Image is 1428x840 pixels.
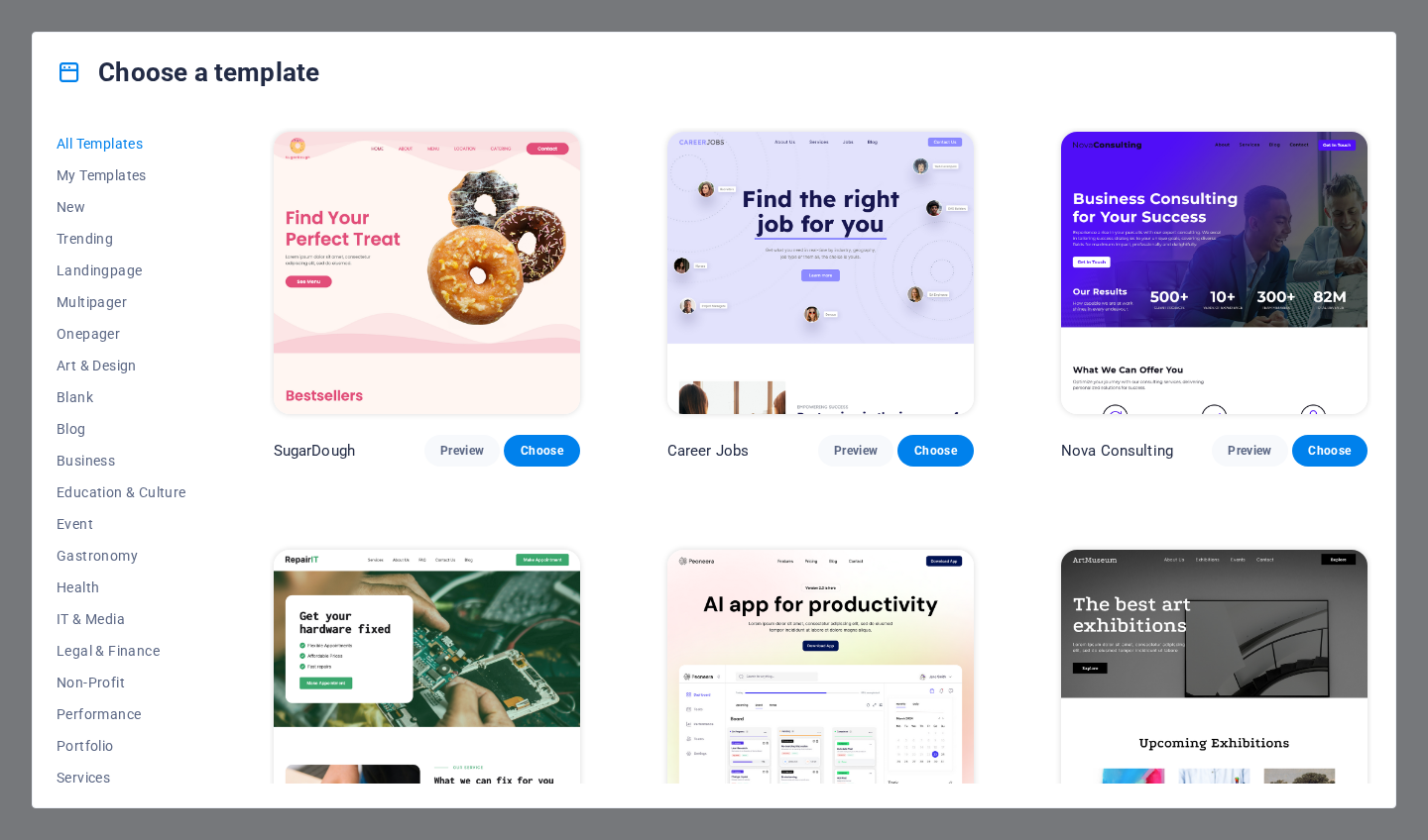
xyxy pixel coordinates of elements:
span: Event [57,516,186,532]
span: Blank [57,389,186,405]
button: IT & Media [57,603,186,635]
button: Landingpage [57,255,186,286]
span: Choose [1308,443,1352,459]
button: Legal & Finance [57,635,186,667]
button: Choose [1292,435,1368,467]
button: Preview [1212,435,1287,467]
button: Choose [504,435,579,467]
span: Health [57,579,186,595]
span: Preview [834,443,878,459]
button: Event [57,508,186,540]
img: Career Jobs [667,132,974,414]
p: Career Jobs [667,441,750,461]
span: Non-Profit [57,675,186,690]
span: Choose [913,443,957,459]
span: Landingpage [57,262,186,278]
img: RepairIT [274,550,580,832]
span: New [57,199,186,215]
span: Multipager [57,294,186,310]
span: Legal & Finance [57,643,186,659]
h4: Choose a template [57,56,319,88]
img: Peoneera [667,550,974,832]
span: Onepager [57,326,186,342]
button: Gastronomy [57,540,186,572]
img: Art Museum [1061,550,1368,832]
button: All Templates [57,128,186,159]
button: Choose [897,435,973,467]
span: Art & Design [57,358,186,373]
button: Trending [57,223,186,255]
button: Business [57,445,186,476]
button: New [57,191,186,223]
p: Nova Consulting [1061,441,1173,461]
span: All Templates [57,136,186,152]
button: Preview [818,435,893,467]
span: Business [57,453,186,469]
button: Blog [57,413,186,445]
span: Blog [57,421,186,437]
button: Performance [57,698,186,730]
button: Health [57,572,186,603]
button: Preview [424,435,500,467]
span: Performance [57,706,186,722]
span: Choose [520,443,563,459]
button: Blank [57,381,186,413]
button: Services [57,762,186,793]
span: Trending [57,231,186,247]
button: Art & Design [57,350,186,381]
span: Services [57,770,186,786]
button: Onepager [57,318,186,350]
span: Gastronomy [57,548,186,564]
span: Portfolio [57,738,186,754]
button: My Templates [57,159,186,191]
span: Preview [1228,443,1271,459]
span: IT & Media [57,611,186,627]
p: SugarDough [274,441,355,461]
button: Multipager [57,286,186,318]
button: Non-Profit [57,667,186,698]
button: Education & Culture [57,476,186,508]
img: Nova Consulting [1061,132,1368,414]
button: Portfolio [57,730,186,762]
span: Education & Culture [57,484,186,500]
span: Preview [440,443,484,459]
img: SugarDough [274,132,580,414]
span: My Templates [57,167,186,183]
